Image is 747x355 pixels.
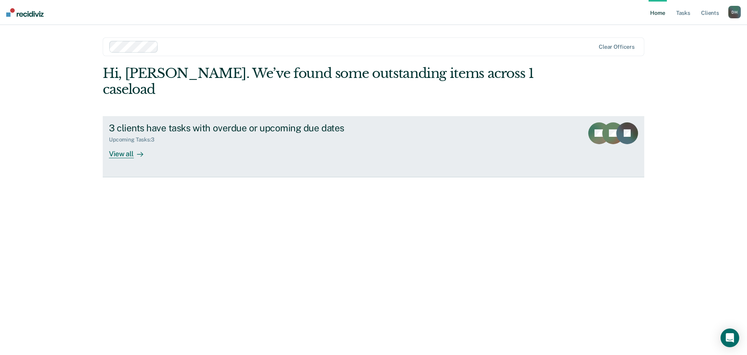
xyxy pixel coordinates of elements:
div: View all [109,143,153,158]
button: DH [728,6,741,18]
div: Clear officers [599,44,635,50]
div: D H [728,6,741,18]
div: Hi, [PERSON_NAME]. We’ve found some outstanding items across 1 caseload [103,65,536,97]
img: Recidiviz [6,8,44,17]
div: Upcoming Tasks : 3 [109,136,161,143]
div: Open Intercom Messenger [721,329,739,347]
a: 3 clients have tasks with overdue or upcoming due datesUpcoming Tasks:3View all [103,116,644,177]
div: 3 clients have tasks with overdue or upcoming due dates [109,122,382,134]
